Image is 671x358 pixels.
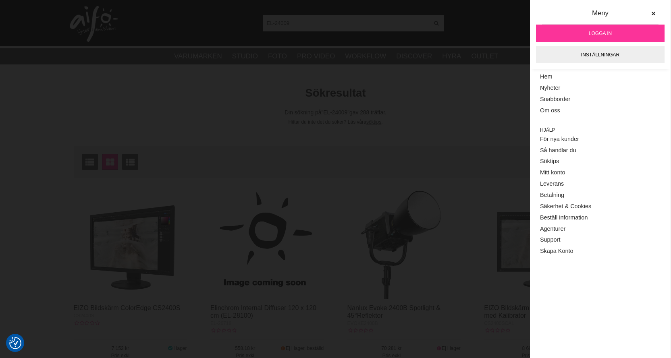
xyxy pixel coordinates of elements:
span: Hjälp [540,126,661,134]
a: Beställ information [540,212,661,223]
span: I lager [173,346,187,351]
img: Revisit consent button [9,337,21,349]
a: Nyheter [540,83,661,94]
a: Outlet [471,51,498,62]
input: Sök produkter ... [263,17,429,29]
a: Skapa Konto [540,246,661,257]
a: Elinchrom Internal Diffuser 120 x 120 cm (EL-28100) [210,304,316,319]
i: Beställd [280,346,286,351]
a: Om oss [540,105,661,116]
a: Söktips [540,156,661,167]
span: Din sökning på gav 288 träffar. [285,110,386,116]
span: 558.18 [210,345,280,352]
span: . [381,119,382,125]
span: EL-26718 [210,321,231,326]
span: CS2400S [74,313,94,319]
img: Nanlux Evoke 2400B Spotlight & 45°Reflektor [347,186,461,299]
a: Varumärken [174,51,222,62]
button: Samtyckesinställningar [9,336,21,350]
a: Mitt konto [540,167,661,178]
a: Studio [232,51,258,62]
img: logo.png [70,6,118,42]
div: Kundbetyg: 0 [484,327,510,334]
span: 7 152 [74,345,167,352]
span: Ej i lager [442,346,461,351]
a: Så handlar du [540,145,661,156]
a: EIZO Bildskärm ColorEdge CS2400S [74,304,181,311]
a: Inställningar [536,46,665,63]
div: Meny [542,8,659,25]
div: Kundbetyg: 0 [347,327,373,334]
a: Support [540,234,661,246]
span: 8 692 [484,345,578,352]
h1: Sökresultat [68,85,604,101]
a: Betalning [540,190,661,201]
span: Logga in [589,30,612,37]
img: Elinchrom Internal Diffuser 120 x 120 cm (EL-28100) [210,186,324,299]
div: Kundbetyg: 0 [210,327,236,334]
a: Workflow [345,51,386,62]
a: Utökad listvisning [122,154,138,170]
a: Logga in [536,25,665,42]
span: CS2400SCAL [484,321,514,326]
img: EIZO Bildskärm ColorEdge CS2400S med Kalibrator [484,186,597,299]
img: EIZO Bildskärm ColorEdge CS2400S [74,186,187,299]
div: Kundbetyg: 0 [74,319,100,327]
a: Agenturer [540,223,661,235]
a: Hyra [442,51,461,62]
a: Nanlux Evoke 2400B Spotlight & 45°Reflektor [347,304,440,319]
i: I lager [167,346,173,351]
a: söktips [366,119,381,125]
i: Ej i lager [436,346,442,351]
a: Discover [396,51,432,62]
a: EIZO Bildskärm ColorEdge CS2400S med Kalibrator [484,304,591,319]
a: Foto [268,51,287,62]
span: Hittar du inte det du söker? Läs våra [288,119,366,125]
a: Säkerhet & Cookies [540,201,661,212]
a: Hem [540,71,661,83]
span: Ej i lager, beställd [286,346,324,351]
a: Fönstervisning [102,154,118,170]
a: För nya kunder [540,134,661,145]
span: EL-24009 [321,110,349,116]
span: EVOKE2400B [347,321,378,326]
span: 70 281 [347,345,436,352]
a: Pro Video [297,51,335,62]
a: Listvisning [82,154,98,170]
a: Snabborder [540,94,661,105]
a: Leverans [540,178,661,190]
